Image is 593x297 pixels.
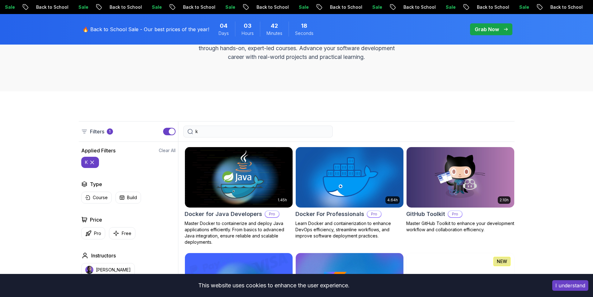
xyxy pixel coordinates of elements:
[407,147,514,208] img: GitHub Toolkit card
[295,220,404,239] p: Learn Docker and containerization to enhance DevOps efficiency, streamline workflows, and improve...
[475,26,499,33] p: Grab Now
[544,4,586,10] p: Back to School
[30,4,72,10] p: Back to School
[81,227,105,239] button: Pro
[82,26,209,33] p: 🔥 Back to School Sale - Our best prices of the year!
[513,4,533,10] p: Sale
[500,198,509,203] p: 2.10h
[552,280,588,291] button: Accept cookies
[265,211,279,217] p: Pro
[93,194,108,201] p: Course
[85,266,93,274] img: instructor img
[219,30,229,36] span: Days
[278,198,287,203] p: 1.45h
[292,4,312,10] p: Sale
[94,230,101,237] p: Pro
[406,147,515,233] a: GitHub Toolkit card2.10hGitHub ToolkitProMaster GitHub Toolkit to enhance your development workfl...
[5,279,543,292] div: This website uses cookies to enhance the user experience.
[90,216,102,223] h2: Price
[81,157,99,168] button: k
[266,30,282,36] span: Minutes
[176,4,219,10] p: Back to School
[497,258,507,265] p: NEW
[295,30,313,36] span: Seconds
[72,4,92,10] p: Sale
[103,4,145,10] p: Back to School
[115,192,141,204] button: Build
[406,220,515,233] p: Master GitHub Toolkit to enhance your development workflow and collaboration efficiency.
[271,22,278,30] span: 42 Minutes
[81,147,115,154] h2: Applied Filters
[220,22,228,30] span: 4 Days
[448,211,462,217] p: Pro
[145,4,165,10] p: Sale
[81,192,112,204] button: Course
[406,210,445,218] h2: GitHub Toolkit
[366,4,386,10] p: Sale
[296,147,403,208] img: Docker For Professionals card
[192,35,401,61] p: Master in-demand skills like Java, Spring Boot, DevOps, React, and more through hands-on, expert-...
[185,220,293,245] p: Master Docker to containerize and deploy Java applications efficiently. From basics to advanced J...
[85,159,88,165] p: k
[91,252,116,259] h2: Instructors
[109,129,111,134] p: 1
[439,4,459,10] p: Sale
[122,230,131,237] p: Free
[195,128,329,135] input: Search Java, React, Spring boot ...
[242,30,254,36] span: Hours
[367,211,381,217] p: Pro
[90,180,102,188] h2: Type
[397,4,439,10] p: Back to School
[96,267,131,273] p: [PERSON_NAME]
[323,4,366,10] p: Back to School
[295,210,364,218] h2: Docker For Professionals
[81,263,135,277] button: instructor img[PERSON_NAME]
[387,198,398,203] p: 4.64h
[185,210,262,218] h2: Docker for Java Developers
[127,194,137,201] p: Build
[109,227,135,239] button: Free
[250,4,292,10] p: Back to School
[159,147,176,154] button: Clear All
[90,128,104,135] p: Filters
[470,4,513,10] p: Back to School
[301,22,307,30] span: 18 Seconds
[219,4,239,10] p: Sale
[295,147,404,239] a: Docker For Professionals card4.64hDocker For ProfessionalsProLearn Docker and containerization to...
[244,22,252,30] span: 3 Hours
[185,147,293,208] img: Docker for Java Developers card
[185,147,293,245] a: Docker for Java Developers card1.45hDocker for Java DevelopersProMaster Docker to containerize an...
